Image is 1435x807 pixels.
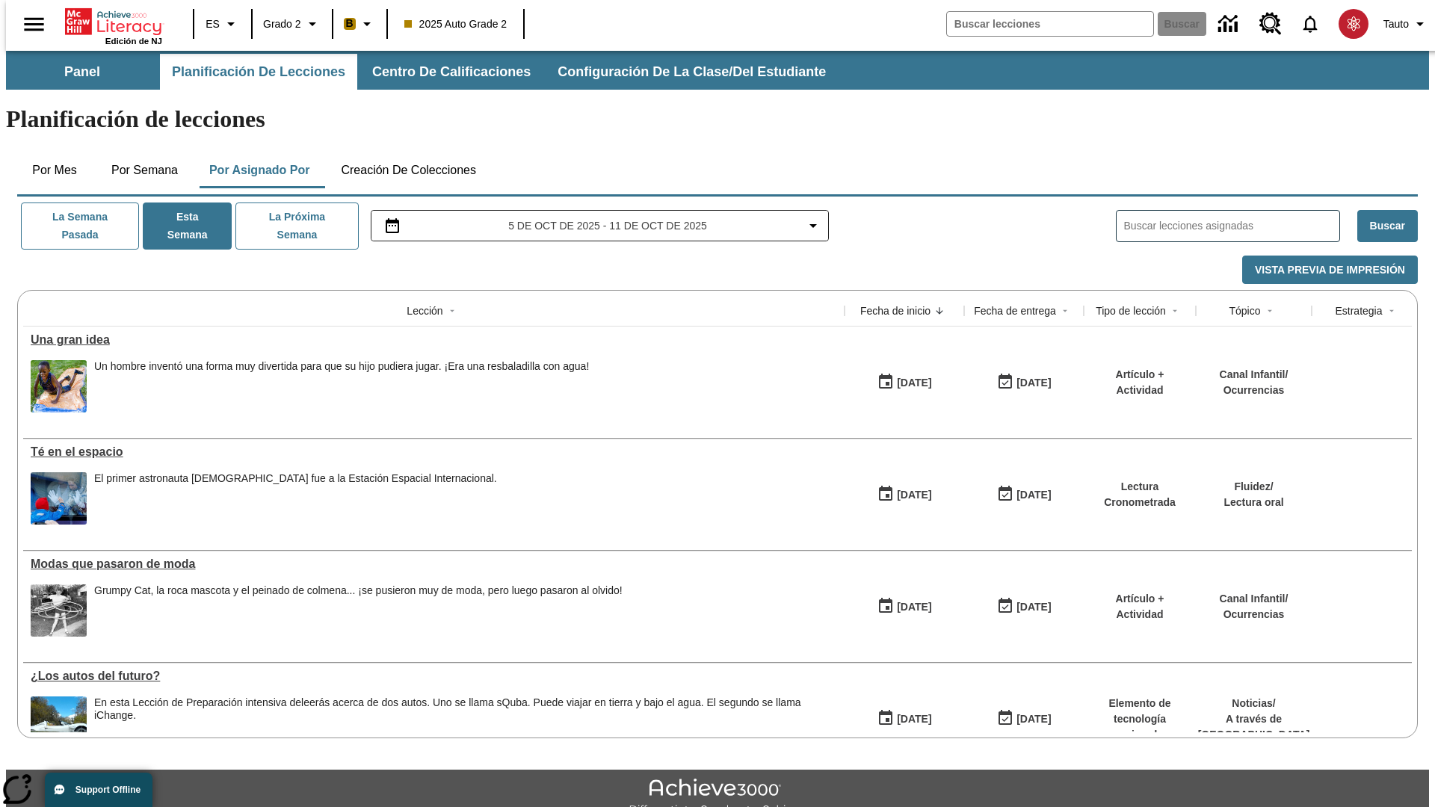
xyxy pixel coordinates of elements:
[31,360,87,412] img: un niño sonríe mientras se desliza en una resbaladilla con agua
[1096,303,1166,318] div: Tipo de lección
[1330,4,1377,43] button: Escoja un nuevo avatar
[1229,303,1260,318] div: Tópico
[160,54,357,90] button: Planificación de lecciones
[143,202,232,250] button: Esta semana
[31,557,837,571] a: Modas que pasaron de moda, Lecciones
[1220,607,1289,622] p: Ocurrencias
[1016,710,1051,729] div: [DATE]
[1220,383,1289,398] p: Ocurrencias
[31,670,837,683] div: ¿Los autos del futuro?
[897,486,931,504] div: [DATE]
[346,14,354,33] span: B
[65,7,162,37] a: Portada
[31,670,837,683] a: ¿Los autos del futuro? , Lecciones
[360,54,543,90] button: Centro de calificaciones
[992,368,1056,397] button: 10/08/25: Último día en que podrá accederse la lección
[94,360,589,412] div: Un hombre inventó una forma muy divertida para que su hijo pudiera jugar. ¡Era una resbaladilla c...
[263,16,301,32] span: Grado 2
[31,472,87,525] img: Un astronauta, el primero del Reino Unido que viaja a la Estación Espacial Internacional, saluda ...
[12,2,56,46] button: Abrir el menú lateral
[1209,4,1250,45] a: Centro de información
[206,16,220,32] span: ES
[872,480,936,509] button: 10/06/25: Primer día en que estuvo disponible la lección
[372,64,531,81] span: Centro de calificaciones
[1261,302,1279,320] button: Sort
[1383,302,1401,320] button: Sort
[94,584,623,637] div: Grumpy Cat, la roca mascota y el peinado de colmena... ¡se pusieron muy de moda, pero luego pasar...
[6,54,839,90] div: Subbarra de navegación
[1339,9,1368,39] img: avatar image
[377,217,823,235] button: Seleccione el intervalo de fechas opción del menú
[1166,302,1184,320] button: Sort
[1223,495,1283,510] p: Lectura oral
[1091,696,1188,743] p: Elemento de tecnología mejorada
[31,333,837,347] div: Una gran idea
[1091,367,1188,398] p: Artículo + Actividad
[992,480,1056,509] button: 10/12/25: Último día en que podrá accederse la lección
[1220,367,1289,383] p: Canal Infantil /
[45,773,152,807] button: Support Offline
[407,303,442,318] div: Lección
[1016,598,1051,616] div: [DATE]
[1223,479,1283,495] p: Fluidez /
[897,374,931,392] div: [DATE]
[931,302,948,320] button: Sort
[1357,210,1418,242] button: Buscar
[1383,16,1409,32] span: Tauto
[804,217,822,235] svg: Collapse Date Range Filter
[897,710,931,729] div: [DATE]
[1220,591,1289,607] p: Canal Infantil /
[21,202,139,250] button: La semana pasada
[992,705,1056,733] button: 08/01/26: Último día en que podrá accederse la lección
[872,593,936,621] button: 07/19/25: Primer día en que estuvo disponible la lección
[94,472,497,485] div: El primer astronauta [DEMOGRAPHIC_DATA] fue a la Estación Espacial Internacional.
[1091,479,1188,510] p: Lectura Cronometrada
[31,557,837,571] div: Modas que pasaron de moda
[872,705,936,733] button: 07/01/25: Primer día en que estuvo disponible la lección
[1335,303,1382,318] div: Estrategia
[31,445,837,459] div: Té en el espacio
[546,54,838,90] button: Configuración de la clase/del estudiante
[31,445,837,459] a: Té en el espacio, Lecciones
[1056,302,1074,320] button: Sort
[1198,696,1310,711] p: Noticias /
[6,51,1429,90] div: Subbarra de navegación
[1016,486,1051,504] div: [DATE]
[1198,711,1310,743] p: A través de [GEOGRAPHIC_DATA]
[31,333,837,347] a: Una gran idea, Lecciones
[94,696,837,749] div: En esta Lección de Preparación intensiva de leerás acerca de dos autos. Uno se llama sQuba. Puede...
[7,54,157,90] button: Panel
[1242,256,1418,285] button: Vista previa de impresión
[404,16,507,32] span: 2025 Auto Grade 2
[64,64,100,81] span: Panel
[94,696,837,722] div: En esta Lección de Preparación intensiva de
[197,152,322,188] button: Por asignado por
[1291,4,1330,43] a: Notificaciones
[1377,10,1435,37] button: Perfil/Configuración
[99,152,190,188] button: Por semana
[860,303,931,318] div: Fecha de inicio
[172,64,345,81] span: Planificación de lecciones
[31,696,87,749] img: Un automóvil de alta tecnología flotando en el agua.
[65,5,162,46] div: Portada
[235,202,358,250] button: La próxima semana
[872,368,936,397] button: 10/08/25: Primer día en que estuvo disponible la lección
[508,218,707,234] span: 5 de oct de 2025 - 11 de oct de 2025
[974,303,1056,318] div: Fecha de entrega
[443,302,461,320] button: Sort
[992,593,1056,621] button: 06/30/26: Último día en que podrá accederse la lección
[338,10,382,37] button: Boost El color de la clase es anaranjado claro. Cambiar el color de la clase.
[1016,374,1051,392] div: [DATE]
[94,584,623,597] div: Grumpy Cat, la roca mascota y el peinado de colmena... ¡se pusieron muy de moda, pero luego pasar...
[94,472,497,525] div: El primer astronauta británico fue a la Estación Espacial Internacional.
[75,785,141,795] span: Support Offline
[1091,591,1188,622] p: Artículo + Actividad
[947,12,1153,36] input: Buscar campo
[257,10,327,37] button: Grado: Grado 2, Elige un grado
[31,584,87,637] img: foto en blanco y negro de una chica haciendo girar unos hula-hulas en la década de 1950
[17,152,92,188] button: Por mes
